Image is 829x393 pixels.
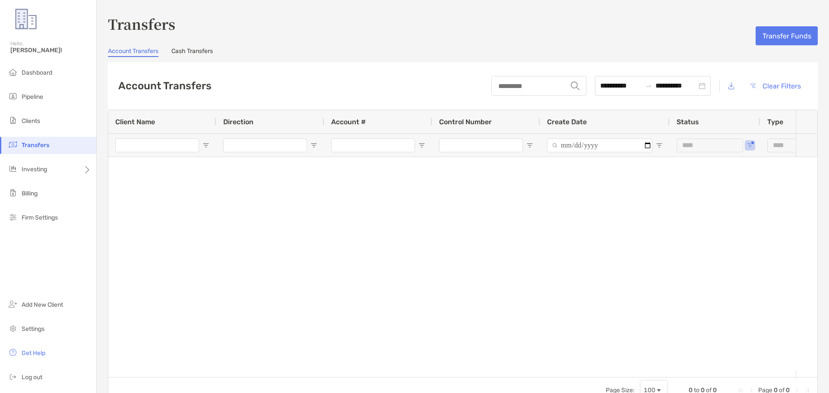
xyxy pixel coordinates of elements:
[22,166,47,173] span: Investing
[547,118,587,126] span: Create Date
[8,212,18,222] img: firm-settings icon
[756,26,818,45] button: Transfer Funds
[8,115,18,126] img: clients icon
[8,139,18,150] img: transfers icon
[22,349,45,357] span: Get Help
[22,374,42,381] span: Log out
[223,118,253,126] span: Direction
[22,141,49,149] span: Transfers
[8,67,18,77] img: dashboard icon
[22,214,58,221] span: Firm Settings
[22,325,44,333] span: Settings
[22,301,63,308] span: Add New Client
[8,323,18,333] img: settings icon
[331,138,415,152] input: Account # Filter Input
[22,93,43,101] span: Pipeline
[439,118,492,126] span: Control Number
[645,82,652,89] span: swap-right
[750,83,756,88] img: button icon
[22,69,52,76] span: Dashboard
[223,138,307,152] input: Direction Filter Input
[10,3,41,35] img: Zoe Logo
[8,371,18,382] img: logout icon
[10,47,91,54] span: [PERSON_NAME]!
[8,91,18,101] img: pipeline icon
[439,138,523,152] input: Control Number Filter Input
[108,47,158,57] a: Account Transfers
[526,142,533,149] button: Open Filter Menu
[747,142,753,149] button: Open Filter Menu
[108,14,818,34] h3: Transfers
[418,142,425,149] button: Open Filter Menu
[171,47,213,57] a: Cash Transfers
[8,299,18,309] img: add_new_client icon
[22,117,40,125] span: Clients
[310,142,317,149] button: Open Filter Menu
[645,82,652,89] span: to
[767,118,783,126] span: Type
[331,118,366,126] span: Account #
[677,118,699,126] span: Status
[115,118,155,126] span: Client Name
[743,76,807,95] button: Clear Filters
[118,80,212,92] h2: Account Transfers
[203,142,209,149] button: Open Filter Menu
[22,190,38,197] span: Billing
[8,347,18,358] img: get-help icon
[547,138,652,152] input: Create Date Filter Input
[8,163,18,174] img: investing icon
[571,82,579,90] img: input icon
[8,188,18,198] img: billing icon
[115,138,199,152] input: Client Name Filter Input
[656,142,663,149] button: Open Filter Menu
